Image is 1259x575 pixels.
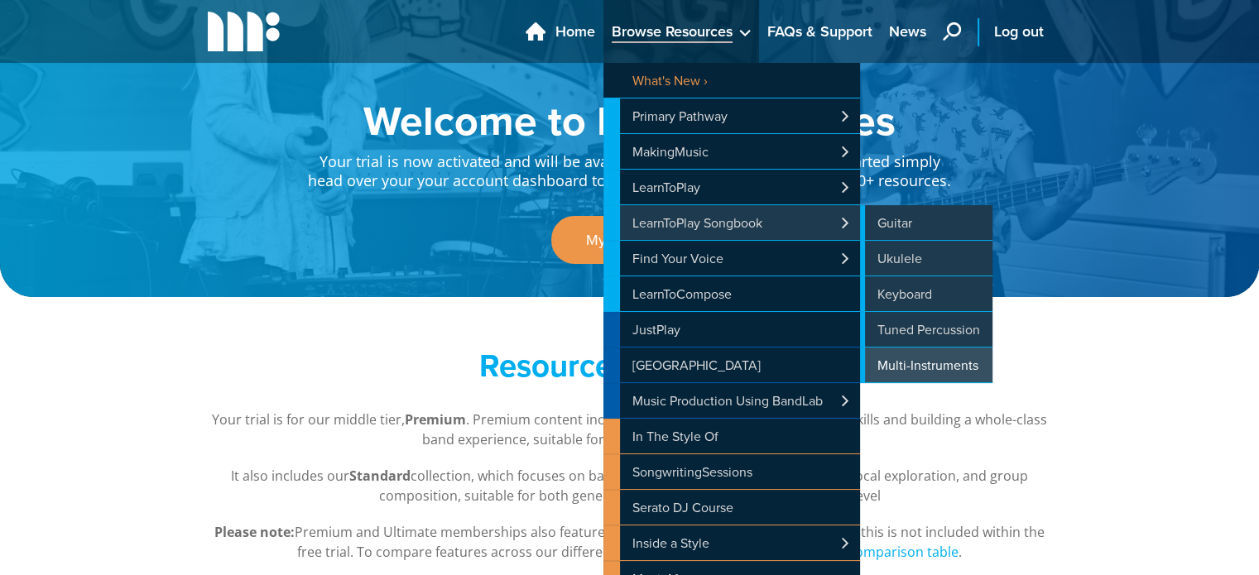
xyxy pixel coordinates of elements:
a: JustPlay [603,312,860,347]
a: Inside a Style [603,525,860,560]
a: Serato DJ Course [603,490,860,525]
a: Keyboard [860,276,992,311]
strong: Please note: [214,523,295,541]
a: LearnToPlay [603,170,860,204]
strong: Standard [349,467,411,485]
h2: Resource Collections [307,347,953,385]
span: Home [555,21,595,43]
span: FAQs & Support [767,21,872,43]
a: What's New › [603,63,860,98]
a: In The Style Of [603,419,860,453]
p: Premium and Ultimate memberships also feature an optional login for students, however, this is no... [208,522,1052,562]
a: Primary Pathway [603,98,860,133]
a: SongwritingSessions [603,454,860,489]
a: LearnToPlay Songbook [603,205,860,240]
a: [GEOGRAPHIC_DATA] [603,347,860,382]
a: Guitar [860,205,992,240]
a: LearnToCompose [603,276,860,311]
a: Music Production Using BandLab [603,383,860,418]
a: My Account [551,216,709,264]
h1: Welcome to Musical Futures [307,99,953,141]
span: News [889,21,926,43]
span: Log out [994,21,1044,43]
p: Your trial is for our middle tier, . Premium content includes resources for multi-instrumental sk... [208,410,1052,449]
strong: Premium [405,410,466,429]
p: Your trial is now activated and will be available for the next . To get started simply head over ... [307,141,953,191]
span: Browse Resources [612,21,733,43]
a: Tuned Percussion [860,312,992,347]
a: Find Your Voice [603,241,860,276]
a: comparison table [848,543,959,562]
a: MakingMusic [603,134,860,169]
a: Multi-Instruments [860,347,992,382]
a: Ukulele [860,241,992,276]
p: It also includes our collection, which focuses on basic rhythm & pulse, instrumental skills, voca... [208,466,1052,506]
